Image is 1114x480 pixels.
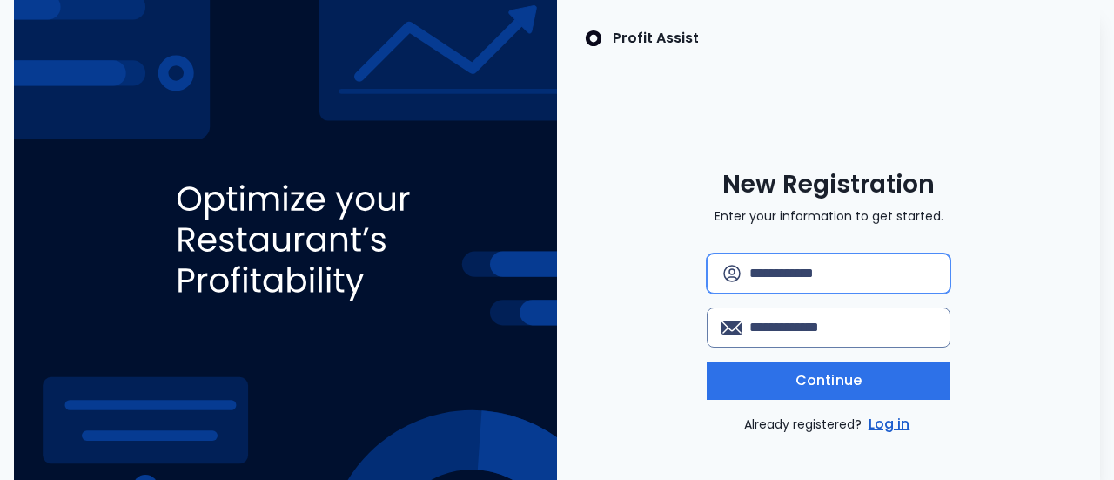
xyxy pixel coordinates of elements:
[585,28,602,49] img: SpotOn Logo
[613,28,699,49] p: Profit Assist
[744,414,914,435] p: Already registered?
[707,362,950,400] button: Continue
[865,414,914,435] a: Log in
[715,207,943,226] p: Enter your information to get started.
[722,169,935,200] span: New Registration
[795,370,862,391] span: Continue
